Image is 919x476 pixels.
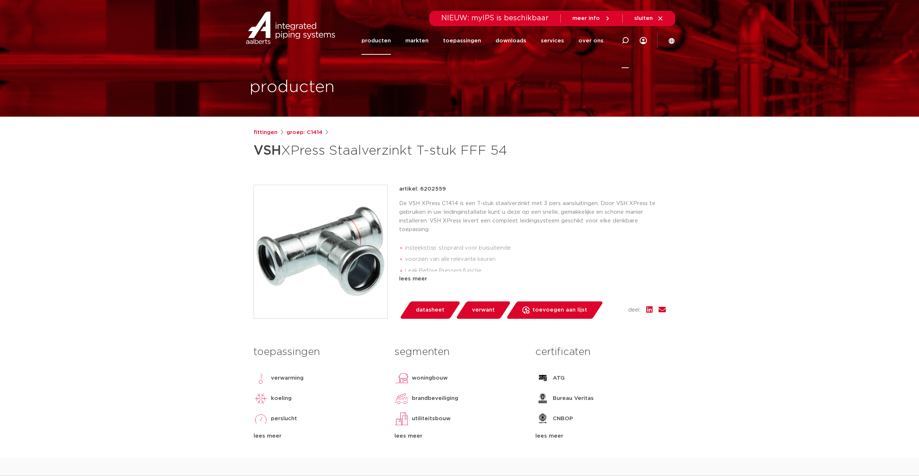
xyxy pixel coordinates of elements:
[362,27,603,55] nav: Menu
[412,414,451,423] p: utiliteitsbouw
[441,14,549,22] span: NIEUW: myIPS is beschikbaar
[405,265,666,277] li: Leak Before Pressed-functie
[287,128,322,137] a: groep: C1414
[399,199,666,234] p: De VSH XPress C1414 is een T-stuk staalverzinkt met 3 pers aansluitingen. Door VSH XPress te gebr...
[541,27,564,55] a: services
[271,394,292,403] p: koeling
[535,391,550,406] img: Bureau Veritas
[254,412,268,426] img: perslucht
[254,391,268,406] img: koeling
[472,304,495,316] span: verwant
[634,16,653,21] span: sluiten
[572,15,611,22] a: meer info
[254,128,277,137] a: fittingen
[553,374,565,383] p: ATG
[572,16,600,21] span: meer info
[394,371,409,385] img: woningbouw
[394,412,409,426] img: utiliteitsbouw
[394,432,525,440] div: lees meer
[443,27,481,55] a: toepassingen
[254,371,268,385] img: verwarming
[412,374,448,383] p: woningbouw
[394,345,525,359] h3: segmenten
[553,394,594,403] p: Bureau Veritas
[535,371,550,385] img: ATG
[250,76,335,99] h1: producten
[405,27,429,55] a: markten
[271,414,297,423] p: perslucht
[399,185,446,193] p: artikel: 6202559
[405,242,666,254] li: insteekstop: stoprand voor buisuiteinde
[394,391,409,406] img: brandbeveiliging
[254,140,526,162] h1: XPress Staalverzinkt T-stuk FFF 54
[535,345,665,359] h3: certificaten
[634,15,664,22] a: sluiten
[628,306,640,314] span: deel:
[254,345,384,359] h3: toepassingen
[405,254,666,265] li: voorzien van alle relevante keuren
[254,185,387,318] img: Product Image for VSH XPress Staalverzinkt T-stuk FFF 54
[535,412,550,426] img: CNBOP
[578,27,603,55] a: over ons
[271,374,304,383] p: verwarming
[455,301,511,319] a: verwant
[412,394,458,403] p: brandbeveiliging
[535,432,665,440] div: lees meer
[553,414,573,423] p: CNBOP
[416,304,444,316] span: datasheet
[399,301,461,319] a: datasheet
[496,27,526,55] a: downloads
[254,432,384,440] div: lees meer
[362,27,391,55] a: producten
[399,275,666,283] div: lees meer
[532,304,587,316] span: toevoegen aan lijst
[254,144,281,157] strong: VSH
